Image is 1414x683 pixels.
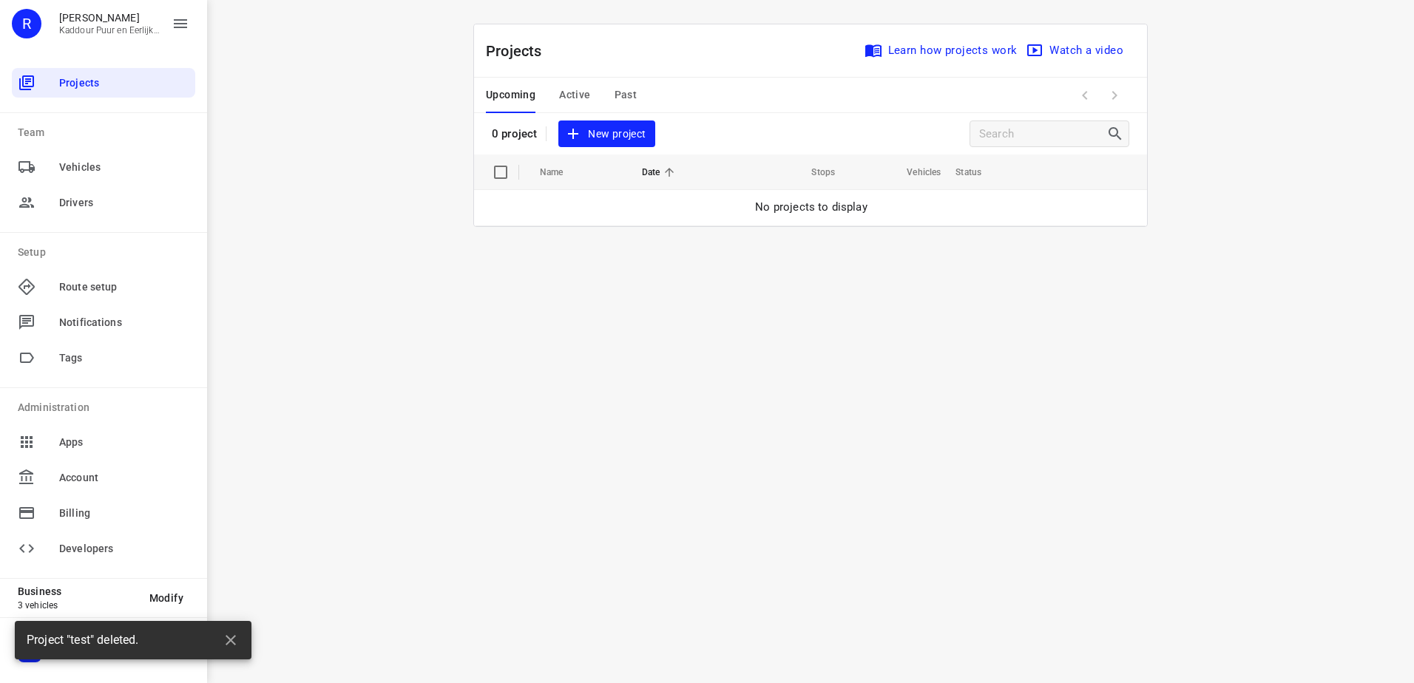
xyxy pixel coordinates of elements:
p: Projects [486,40,554,62]
div: Tags [12,343,195,373]
span: Name [540,163,583,181]
span: Upcoming [486,86,535,104]
div: Drivers [12,188,195,217]
p: Team [18,125,195,140]
span: Notifications [59,315,189,330]
input: Search projects [979,123,1106,146]
span: Projects [59,75,189,91]
span: Apps [59,435,189,450]
p: Rachid Kaddour [59,12,160,24]
div: Search [1106,125,1129,143]
div: Developers [12,534,195,563]
span: Account [59,470,189,486]
span: Project "test" deleted. [27,632,138,649]
div: Route setup [12,272,195,302]
div: R [12,9,41,38]
span: Next Page [1100,81,1129,110]
span: Vehicles [59,160,189,175]
span: Tags [59,350,189,366]
p: Kaddour Puur en Eerlijk Vlees B.V. [59,25,160,35]
span: Active [559,86,590,104]
p: 3 vehicles [18,600,138,611]
span: Drivers [59,195,189,211]
div: Vehicles [12,152,195,182]
span: Vehicles [887,163,941,181]
span: New project [567,125,646,143]
span: Previous Page [1070,81,1100,110]
button: New project [558,120,654,148]
span: Modify [149,592,183,604]
button: Modify [138,585,195,611]
p: Business [18,585,138,597]
span: Past [615,86,637,104]
div: Apps [12,427,195,457]
span: Billing [59,506,189,521]
p: Administration [18,400,195,415]
span: Stops [792,163,835,181]
p: 0 project [492,127,537,140]
div: Projects [12,68,195,98]
div: Billing [12,498,195,528]
div: Notifications [12,307,195,337]
span: Date [642,163,680,181]
p: Setup [18,245,195,260]
span: Route setup [59,279,189,295]
span: Status [955,163,1001,181]
span: Developers [59,541,189,557]
div: Account [12,463,195,492]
